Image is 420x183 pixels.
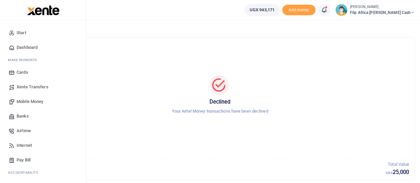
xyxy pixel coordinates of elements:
[34,99,406,105] h5: Declined
[17,142,32,149] span: Internet
[245,4,280,16] a: UGX 943,171
[335,4,347,16] img: profile-user
[17,44,38,51] span: Dashboard
[5,124,81,138] a: Airtime
[282,5,315,16] span: Add money
[17,30,26,36] span: Start
[282,7,315,12] a: Add money
[17,128,31,134] span: Airtime
[31,161,386,168] p: Total Transactions
[27,7,59,12] a: logo-small logo-large logo-large
[31,169,386,176] h5: 1
[5,40,81,55] a: Dashboard
[5,55,81,65] li: M
[17,157,31,163] span: Pay Bill
[17,69,28,76] span: Cards
[5,138,81,153] a: Internet
[17,84,48,90] span: Xente Transfers
[11,57,37,62] span: ake Payments
[34,108,406,115] p: Your Airtel Money transactions have been declined
[242,4,282,16] li: Wallet ballance
[282,5,315,16] li: Toup your wallet
[5,153,81,167] a: Pay Bill
[27,5,59,15] img: logo-large
[5,109,81,124] a: Banks
[5,26,81,40] a: Start
[5,94,81,109] a: Mobile Money
[5,80,81,94] a: Xente Transfers
[386,171,392,175] small: UGX
[17,113,29,120] span: Banks
[350,4,415,10] small: [PERSON_NAME]
[17,98,43,105] span: Mobile Money
[335,4,415,16] a: profile-user [PERSON_NAME] Flip Africa [PERSON_NAME] Cash
[5,167,81,178] li: Ac
[386,169,409,176] h5: 25,000
[386,161,409,168] p: Total Value
[350,10,415,16] span: Flip Africa [PERSON_NAME] Cash
[250,7,275,13] span: UGX 943,171
[13,170,38,175] span: countability
[5,65,81,80] a: Cards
